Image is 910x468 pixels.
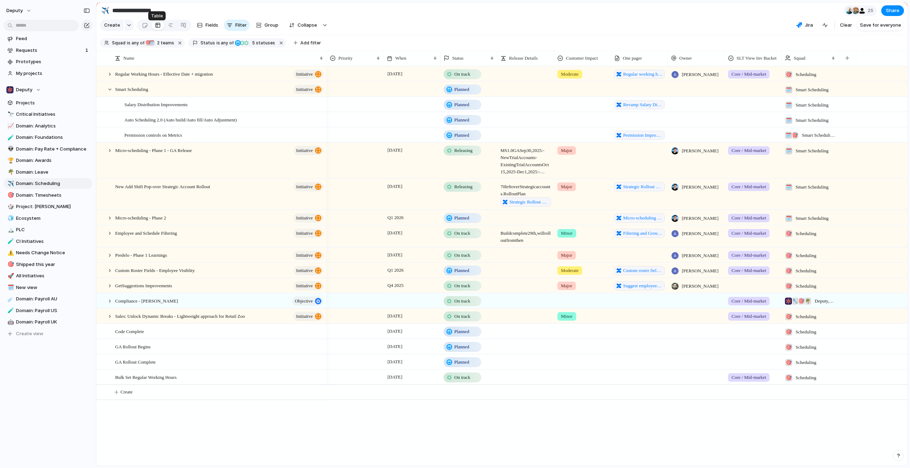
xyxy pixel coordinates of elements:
button: 🧊 [6,215,14,222]
div: 🗓️ [785,184,792,191]
button: 🎯🗓️2 teams [145,39,176,47]
div: ⚠️ [7,249,12,257]
button: 📈 [6,123,14,130]
button: 🧪 [6,134,14,141]
span: On track [454,252,470,259]
div: 📈 [7,122,12,130]
button: 🗓️ [6,284,14,291]
span: initiative [296,85,313,94]
span: Planned [454,86,469,93]
span: [DATE] [386,312,404,320]
span: Domain: Analytics [16,123,90,130]
span: Domain: Scheduling [16,180,90,187]
span: Custom roster fields - Team member visiblity [623,267,663,274]
div: 🌴Domain: Leave [4,167,92,178]
span: Core / Mid-market [732,71,766,78]
span: Project: [PERSON_NAME] [16,203,90,210]
span: Domain: Pay Rate + Compliance [16,146,90,153]
a: Revamp Salary Distribution [614,100,665,109]
span: [PERSON_NAME] [682,71,718,78]
button: ⚠️ [6,249,14,256]
span: On track [454,298,470,305]
span: Planned [454,267,469,274]
a: Prototypes [4,56,92,67]
span: Strategic Rollout Plan for Add Shift Popover [623,183,663,190]
span: [PERSON_NAME] [682,215,718,222]
span: 25 [868,7,876,14]
div: 🔧 [791,298,798,305]
button: 🤖 [6,319,14,326]
button: 🎯 [6,192,14,199]
div: 🔭Critical Initiatives [4,109,92,120]
span: 5 [250,40,256,45]
button: Add filter [289,38,325,48]
span: Domain: Timesheets [16,192,90,199]
span: Smart Scheduling [115,85,148,93]
span: initiative [296,182,313,192]
span: Major [561,252,572,259]
span: Shipped this year [16,261,90,268]
button: initiative [294,312,323,321]
button: deputy [3,5,35,16]
span: Auto Scheduling 2.0 (Auto build/Auto fill/Auto Adjustment) [124,115,237,124]
span: Smart Scheduling [796,184,829,191]
button: 🧪 [6,238,14,245]
button: initiative [294,281,323,290]
button: initiative [294,70,323,79]
a: ✈️Domain: Scheduling [4,178,92,189]
span: Fields [205,22,218,29]
span: Permission controls on Metrics [124,131,182,139]
span: Suggest employees for a shift v2 [623,282,663,289]
span: Filter [235,22,247,29]
div: 🧊 [7,214,12,222]
a: 🗓️New view [4,282,92,293]
span: Status [452,55,464,62]
a: Micro-scheduling Post GA Feature Development List [614,213,665,223]
div: 👽 [7,145,12,153]
div: 🎯 [785,230,792,237]
span: [DATE] [386,146,404,154]
span: Scheduling [796,230,817,237]
a: 🧪CI Initiatives [4,236,92,247]
span: Prototypes [16,58,90,65]
span: On track [454,230,470,237]
button: Group [252,20,282,31]
span: Owner [679,55,692,62]
div: 🧪 [7,134,12,142]
span: Deputy , Pay Rate Engine , Scheduling , Leave Management [815,298,835,305]
span: Micro-scheduling - Phase 2 [115,213,166,222]
div: ⚠️Needs Change Notice [4,247,92,258]
span: Core / Mid-market [732,298,766,305]
span: Predelo - Phase 1 Learnings [115,251,167,259]
span: Micro-scheduling Post GA Feature Development List [623,214,663,222]
button: 🏆 [6,157,14,164]
span: Create view [16,330,43,337]
button: 5 statuses [234,39,277,47]
button: Create view [4,328,92,339]
span: initiative [296,213,313,223]
span: Planned [454,132,469,139]
span: Moderate [561,267,579,274]
span: Requests [16,47,83,54]
span: Smart Scheduling , Scheduling [802,132,835,139]
span: initiative [296,311,313,321]
span: Strategic Rollout Plan for Add Shift Popover [509,198,549,206]
span: Planned [454,116,469,124]
span: initiative [296,146,313,156]
div: 🗓️ [785,147,792,154]
div: 🚀All Initiatives [4,271,92,281]
div: ✈️ [7,180,12,188]
div: 🎯Shipped this year [4,259,92,270]
button: 🏔️ [6,226,14,233]
a: Filtering and Grouping on the schedule [614,229,665,238]
span: 70 leftover Strategic accounts. Rollout Plan [498,179,554,207]
span: Jira [805,22,813,29]
a: 🏔️PLC [4,224,92,235]
button: initiative [294,213,323,223]
span: [PERSON_NAME] [682,252,718,259]
span: Deputy [16,86,32,93]
span: Custom Roster Fields - Employee Visiblity [115,266,195,274]
a: 🧪Domain: Payroll US [4,305,92,316]
span: [DATE] [386,70,404,78]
